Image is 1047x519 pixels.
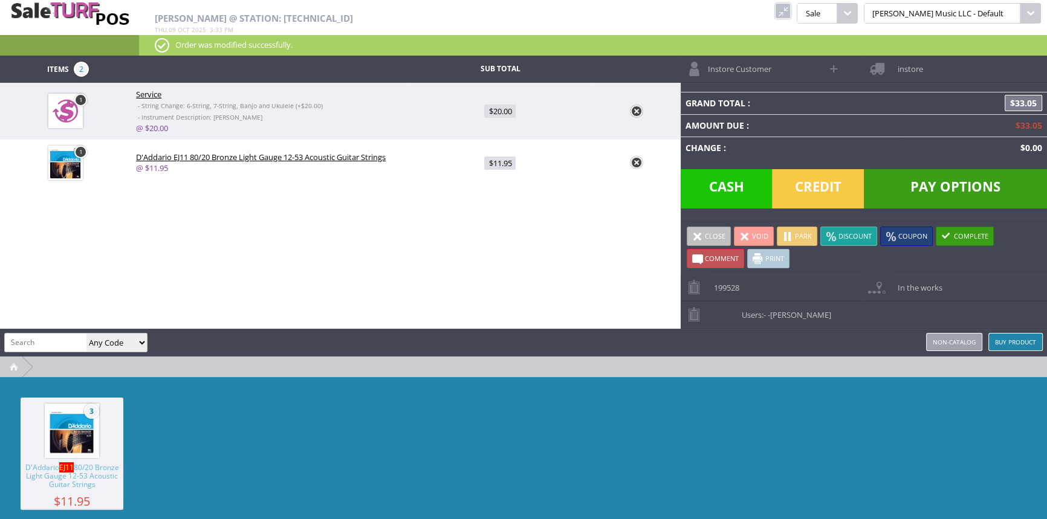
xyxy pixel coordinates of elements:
[926,333,982,351] a: Non-catalog
[988,333,1043,351] a: Buy Product
[747,249,789,268] a: Print
[705,254,739,263] span: Comment
[777,227,817,246] a: Park
[708,274,739,293] span: 199528
[74,94,87,106] a: 1
[74,62,89,77] span: 2
[224,25,233,34] span: pm
[681,114,900,137] td: Amount Due :
[155,38,1031,51] p: Order was modified successfully.
[138,102,323,110] small: - String Change: 6-String, 7-String, Banjo and Ukulele (+$20.00)
[169,25,176,34] span: 09
[768,309,831,320] span: -[PERSON_NAME]
[47,62,69,75] span: Items
[136,152,386,163] span: D'Addario EJ11 80/20 Bronze Light Gauge 12-53 Acoustic Guitar Strings
[74,146,87,158] a: 1
[484,156,516,170] span: $11.95
[681,92,900,114] td: Grand Total :
[702,56,771,74] span: Instore Customer
[155,13,678,24] h2: [PERSON_NAME] @ Station: [TECHNICAL_ID]
[138,113,262,121] small: - Instrument Description: [PERSON_NAME]
[408,62,592,77] td: Sub Total
[155,25,167,34] span: Thu
[178,25,190,34] span: Oct
[763,309,766,320] span: -
[681,169,773,208] span: Cash
[210,25,213,34] span: 3
[880,227,933,246] a: Coupon
[136,163,168,173] a: @ $11.95
[681,137,900,159] td: Change :
[484,105,516,118] span: $20.00
[59,462,74,472] span: EJ11
[1005,95,1042,111] span: $33.05
[820,227,877,246] a: Discount
[192,25,206,34] span: 2025
[84,404,99,419] span: 3
[21,497,123,506] span: $11.95
[891,56,922,74] span: instore
[891,274,942,293] span: In the works
[687,227,731,246] a: Close
[736,301,831,320] span: Users:
[1011,120,1042,131] span: $33.05
[864,169,1047,208] span: Pay Options
[797,3,837,24] span: Sale
[215,25,222,34] span: 33
[936,227,994,246] a: Complete
[136,89,161,100] span: Service
[21,463,123,497] span: D'Addario 80/20 Bronze Light Gauge 12-53 Acoustic Guitar Strings
[1016,142,1042,153] span: $0.00
[155,25,233,34] span: , :
[734,227,774,246] a: Void
[136,123,168,134] a: @ $20.00
[864,3,1020,24] span: [PERSON_NAME] Music LLC - Default
[772,169,864,208] span: Credit
[5,334,86,351] input: Search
